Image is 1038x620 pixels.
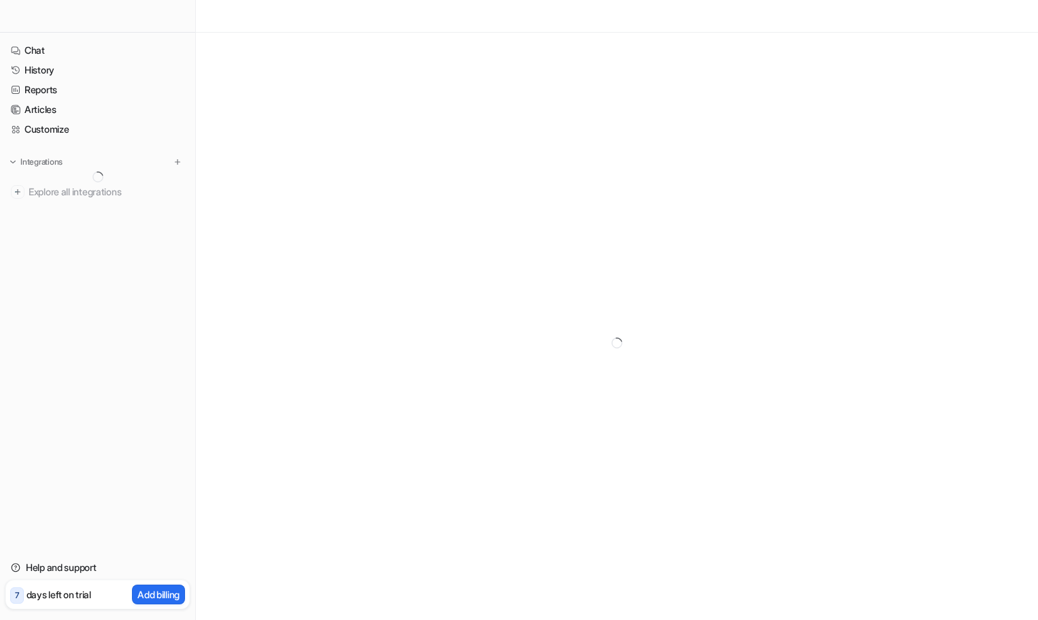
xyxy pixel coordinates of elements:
[29,181,184,203] span: Explore all integrations
[132,585,185,604] button: Add billing
[8,157,18,167] img: expand menu
[27,587,91,602] p: days left on trial
[5,120,190,139] a: Customize
[5,182,190,201] a: Explore all integrations
[5,41,190,60] a: Chat
[11,185,24,199] img: explore all integrations
[137,587,180,602] p: Add billing
[173,157,182,167] img: menu_add.svg
[20,157,63,167] p: Integrations
[5,80,190,99] a: Reports
[5,61,190,80] a: History
[15,589,19,602] p: 7
[5,558,190,577] a: Help and support
[5,100,190,119] a: Articles
[5,155,67,169] button: Integrations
